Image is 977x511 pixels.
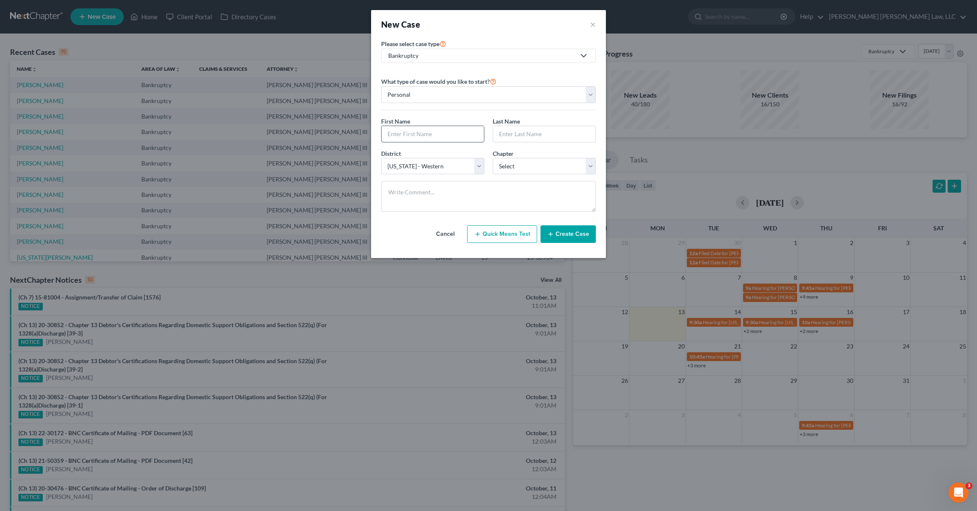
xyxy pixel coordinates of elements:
label: What type of case would you like to start? [381,76,496,86]
iframe: Intercom live chat [948,483,969,503]
span: Please select case type [381,40,439,47]
button: × [590,18,596,30]
input: Enter First Name [382,126,484,142]
strong: New Case [381,19,420,29]
span: First Name [381,118,410,125]
span: Last Name [493,118,520,125]
button: Quick Means Test [467,225,537,243]
button: Create Case [540,225,596,243]
span: Chapter [493,150,514,157]
span: 3 [966,483,972,489]
div: Bankruptcy [388,52,575,60]
input: Enter Last Name [493,126,595,142]
button: Cancel [427,226,464,243]
span: District [381,150,401,157]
